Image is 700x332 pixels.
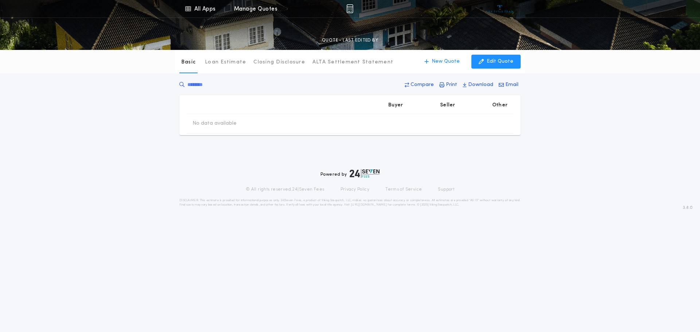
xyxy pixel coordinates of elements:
[205,59,246,66] p: Loan Estimate
[417,55,467,69] button: New Quote
[486,5,514,12] img: vs-icon
[460,78,495,91] button: Download
[683,204,693,211] span: 3.8.0
[179,198,521,207] p: DISCLAIMER: This estimate is provided for informational purposes only. 24|Seven Fees, a product o...
[253,59,305,66] p: Closing Disclosure
[341,187,370,192] a: Privacy Policy
[402,78,436,91] button: Compare
[322,37,378,44] p: QUOTE - LAST EDITED BY
[505,81,518,89] p: Email
[468,81,493,89] p: Download
[312,59,393,66] p: ALTA Settlement Statement
[350,169,380,178] img: logo
[487,58,513,65] p: Edit Quote
[446,81,457,89] p: Print
[492,102,507,109] p: Other
[351,203,387,206] a: [URL][DOMAIN_NAME]
[432,58,460,65] p: New Quote
[320,169,380,178] div: Powered by
[246,187,324,192] p: © All rights reserved. 24|Seven Fees
[346,4,353,13] img: img
[187,114,242,133] td: No data available
[411,81,434,89] p: Compare
[385,187,422,192] a: Terms of Service
[440,102,455,109] p: Seller
[497,78,521,91] button: Email
[471,55,521,69] button: Edit Quote
[181,59,196,66] p: Basic
[438,187,454,192] a: Support
[437,78,459,91] button: Print
[388,102,403,109] p: Buyer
